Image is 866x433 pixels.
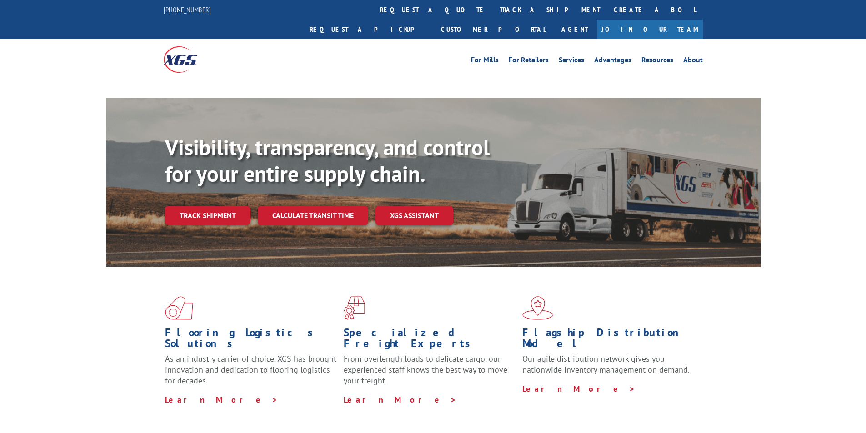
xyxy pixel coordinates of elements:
a: Learn More > [165,394,278,405]
h1: Specialized Freight Experts [344,327,516,353]
a: Calculate transit time [258,206,368,225]
a: Track shipment [165,206,250,225]
a: Request a pickup [303,20,434,39]
p: From overlength loads to delicate cargo, our experienced staff knows the best way to move your fr... [344,353,516,394]
a: Learn More > [344,394,457,405]
a: Join Our Team [597,20,703,39]
a: For Mills [471,56,499,66]
img: xgs-icon-focused-on-flooring-red [344,296,365,320]
a: Agent [552,20,597,39]
a: XGS ASSISTANT [375,206,453,225]
a: For Retailers [509,56,549,66]
span: As an industry carrier of choice, XGS has brought innovation and dedication to flooring logistics... [165,353,336,386]
a: Customer Portal [434,20,552,39]
h1: Flooring Logistics Solutions [165,327,337,353]
a: Advantages [594,56,631,66]
a: Services [559,56,584,66]
img: xgs-icon-flagship-distribution-model-red [522,296,554,320]
a: [PHONE_NUMBER] [164,5,211,14]
a: About [683,56,703,66]
img: xgs-icon-total-supply-chain-intelligence-red [165,296,193,320]
h1: Flagship Distribution Model [522,327,694,353]
a: Resources [641,56,673,66]
b: Visibility, transparency, and control for your entire supply chain. [165,133,490,188]
span: Our agile distribution network gives you nationwide inventory management on demand. [522,353,690,375]
a: Learn More > [522,383,636,394]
